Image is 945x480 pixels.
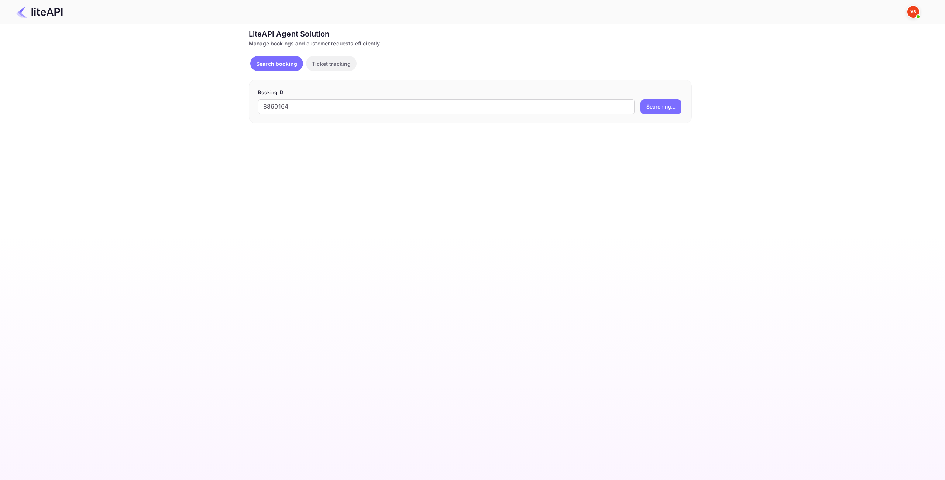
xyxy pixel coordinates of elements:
div: Manage bookings and customer requests efficiently. [249,40,692,47]
p: Booking ID [258,89,683,96]
img: Yandex Support [907,6,919,18]
div: LiteAPI Agent Solution [249,28,692,40]
input: Enter Booking ID (e.g., 63782194) [258,99,635,114]
p: Search booking [256,60,297,68]
p: Ticket tracking [312,60,351,68]
img: LiteAPI Logo [16,6,63,18]
button: Searching... [640,99,681,114]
